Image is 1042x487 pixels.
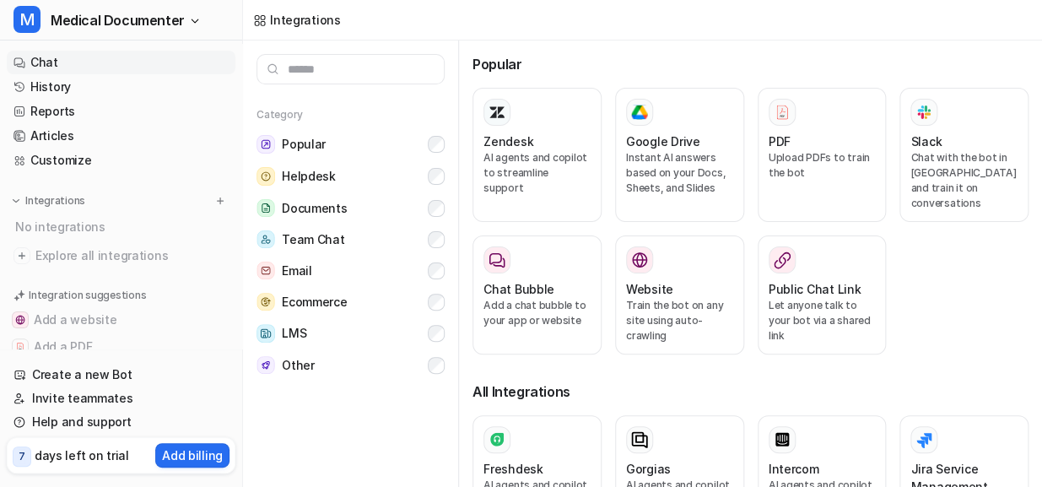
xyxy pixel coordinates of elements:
a: Chat [7,51,235,74]
div: No integrations [10,213,235,241]
button: LMSLMS [256,317,445,349]
p: Let anyone talk to your bot via a shared link [769,298,876,344]
a: Reports [7,100,235,123]
h3: PDF [769,133,791,150]
img: Helpdesk [256,167,275,186]
div: Integrations [270,11,341,29]
span: LMS [282,325,306,342]
img: Website [631,252,648,268]
button: HelpdeskHelpdesk [256,160,445,192]
p: Add billing [162,446,223,464]
button: Add a websiteAdd a website [7,306,235,333]
button: Team ChatTeam Chat [256,224,445,255]
a: Help and support [7,410,235,434]
button: Google DriveGoogle DriveInstant AI answers based on your Docs, Sheets, and Slides [615,88,744,222]
p: days left on trial [35,446,129,464]
h3: Google Drive [626,133,700,150]
h3: Public Chat Link [769,280,861,298]
p: Integration suggestions [29,288,146,303]
p: Chat with the bot in [GEOGRAPHIC_DATA] and train it on conversations [910,150,1018,211]
a: Integrations [253,11,341,29]
p: Add a chat bubble to your app or website [483,298,591,328]
h3: Slack [910,133,942,150]
h3: Freshdesk [483,460,543,478]
p: 7 [19,449,25,464]
p: Upload PDFs to train the bot [769,150,876,181]
h3: Website [626,280,673,298]
span: M [13,6,40,33]
p: AI agents and copilot to streamline support [483,150,591,196]
p: Instant AI answers based on your Docs, Sheets, and Slides [626,150,733,196]
img: Add a website [15,315,25,325]
a: Create a new Bot [7,363,235,387]
img: PDF [774,104,791,120]
button: EmailEmail [256,255,445,286]
img: Slack [915,102,932,122]
button: EcommerceEcommerce [256,286,445,317]
h3: All Integrations [472,381,1029,402]
span: Explore all integrations [35,242,229,269]
button: Chat BubbleAdd a chat bubble to your app or website [472,235,602,354]
img: Popular [256,135,275,154]
span: Other [282,357,315,374]
span: Helpdesk [282,168,336,185]
img: Email [256,262,275,279]
span: Medical Documenter [51,8,185,32]
img: Add a PDF [15,342,25,352]
img: LMS [256,324,275,343]
p: Integrations [25,194,85,208]
button: PDFPDFUpload PDFs to train the bot [758,88,887,222]
span: Email [282,262,312,279]
img: explore all integrations [13,247,30,264]
button: PopularPopular [256,128,445,160]
h3: Intercom [769,460,819,478]
img: Google Drive [631,105,648,120]
a: History [7,75,235,99]
span: Popular [282,136,326,153]
h3: Chat Bubble [483,280,554,298]
button: ZendeskAI agents and copilot to streamline support [472,88,602,222]
h5: Category [256,108,445,122]
a: Customize [7,149,235,172]
button: DocumentsDocuments [256,192,445,224]
span: Team Chat [282,231,344,248]
a: Articles [7,124,235,148]
img: expand menu [10,195,22,207]
a: Invite teammates [7,387,235,410]
h3: Popular [472,54,1029,74]
button: WebsiteWebsiteTrain the bot on any site using auto-crawling [615,235,744,354]
img: Team Chat [256,230,275,248]
img: Other [256,356,275,374]
img: menu_add.svg [214,195,226,207]
button: Add a PDFAdd a PDF [7,333,235,360]
p: Train the bot on any site using auto-crawling [626,298,733,344]
button: Public Chat LinkLet anyone talk to your bot via a shared link [758,235,887,354]
button: Integrations [7,192,90,209]
button: SlackSlackChat with the bot in [GEOGRAPHIC_DATA] and train it on conversations [899,88,1029,222]
button: OtherOther [256,349,445,381]
span: Documents [282,200,347,217]
button: Add billing [155,443,229,468]
h3: Zendesk [483,133,533,150]
span: Ecommerce [282,294,347,311]
img: Documents [256,199,275,217]
img: Ecommerce [256,293,275,311]
a: Explore all integrations [7,244,235,268]
h3: Gorgias [626,460,671,478]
